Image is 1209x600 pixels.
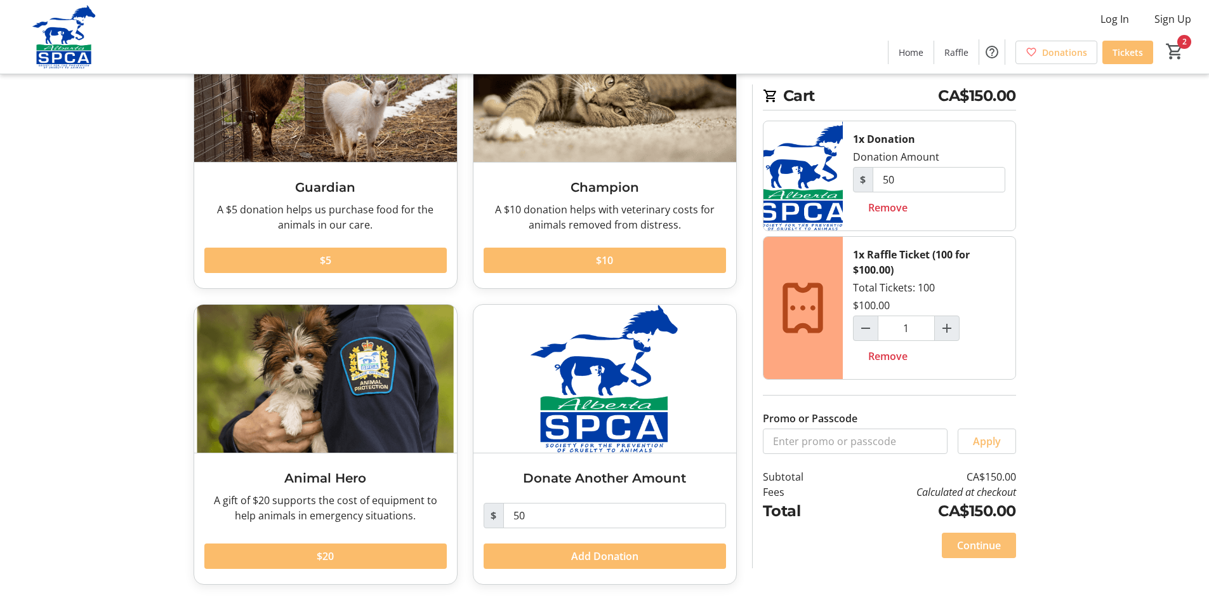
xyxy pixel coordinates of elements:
div: A $5 donation helps us purchase food for the animals in our care. [204,202,447,232]
button: Log In [1090,9,1139,29]
input: Enter promo or passcode [763,429,948,454]
span: Remove [868,200,908,215]
button: $20 [204,543,447,569]
input: Donation Amount [503,503,726,528]
button: Apply [958,429,1016,454]
span: Add Donation [571,549,638,564]
div: 1x Donation [853,131,915,147]
td: CA$150.00 [836,469,1015,484]
label: Promo or Passcode [763,411,857,426]
h3: Donate Another Amount [484,469,726,488]
button: Increment by one [935,316,959,340]
button: Add Donation [484,543,726,569]
button: $10 [484,248,726,273]
button: Cart [1163,40,1186,63]
input: Raffle Ticket (100 for $100.00) Quantity [878,316,935,341]
img: Donate Another Amount [473,305,736,453]
div: Donation Amount [853,149,939,164]
span: Continue [957,538,1001,553]
button: Sign Up [1144,9,1201,29]
span: Tickets [1113,46,1143,59]
h3: Animal Hero [204,469,447,488]
h3: Guardian [204,178,447,197]
button: Remove [853,343,923,369]
span: Home [899,46,923,59]
button: $5 [204,248,447,273]
span: Log In [1100,11,1129,27]
span: Apply [973,434,1001,449]
h2: Cart [763,84,1016,110]
a: Home [889,41,934,64]
button: Help [979,39,1005,65]
td: Subtotal [763,469,836,484]
img: Alberta SPCA's Logo [8,5,121,69]
div: Total Tickets: 100 [843,237,1015,379]
span: $ [484,503,504,528]
div: 1x Raffle Ticket (100 for $100.00) [853,247,1005,277]
button: Decrement by one [854,316,878,340]
span: Sign Up [1154,11,1191,27]
td: CA$150.00 [836,500,1015,523]
span: $20 [317,549,334,564]
td: Fees [763,484,836,500]
h3: Champion [484,178,726,197]
img: Guardian [194,14,457,162]
span: Raffle [944,46,968,59]
div: A $10 donation helps with veterinary costs for animals removed from distress. [484,202,726,232]
img: Donation [763,121,843,230]
td: Calculated at checkout [836,484,1015,500]
button: Remove [853,195,923,220]
span: Remove [868,349,908,364]
a: Donations [1015,41,1097,64]
div: A gift of $20 supports the cost of equipment to help animals in emergency situations. [204,493,447,523]
img: Champion [473,14,736,162]
a: Tickets [1102,41,1153,64]
span: $10 [596,253,613,268]
td: Total [763,500,836,523]
span: CA$150.00 [938,84,1016,107]
span: $5 [320,253,331,268]
span: Donations [1042,46,1087,59]
img: Animal Hero [194,305,457,453]
a: Raffle [934,41,979,64]
div: $100.00 [853,298,890,313]
span: $ [853,167,873,192]
button: Continue [942,533,1016,558]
